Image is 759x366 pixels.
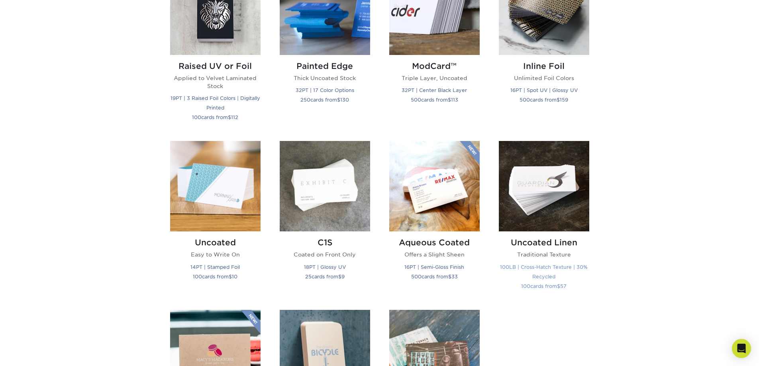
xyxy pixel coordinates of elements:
[338,274,341,280] span: $
[241,310,261,334] img: New Product
[389,141,480,231] img: Aqueous Coated Business Cards
[280,238,370,247] h2: C1S
[341,274,345,280] span: 9
[192,114,201,120] span: 100
[280,74,370,82] p: Thick Uncoated Stock
[451,97,458,103] span: 113
[171,95,260,111] small: 19PT | 3 Raised Foil Colors | Digitally Printed
[520,97,568,103] small: cards from
[411,274,422,280] span: 500
[560,283,567,289] span: 57
[451,274,458,280] span: 33
[193,274,237,280] small: cards from
[296,87,354,93] small: 32PT | 17 Color Options
[411,274,458,280] small: cards from
[732,339,751,358] div: Open Intercom Messenger
[300,97,349,103] small: cards from
[229,274,232,280] span: $
[389,238,480,247] h2: Aqueous Coated
[170,74,261,90] p: Applied to Velvet Laminated Stock
[280,141,370,300] a: C1S Business Cards C1S Coated on Front Only 18PT | Glossy UV 25cards from$9
[499,238,589,247] h2: Uncoated Linen
[389,61,480,71] h2: ModCard™
[280,141,370,231] img: C1S Business Cards
[280,61,370,71] h2: Painted Edge
[170,251,261,258] p: Easy to Write On
[411,97,421,103] span: 500
[557,283,560,289] span: $
[404,264,464,270] small: 16PT | Semi-Gloss Finish
[232,274,237,280] span: 10
[499,61,589,71] h2: Inline Foil
[228,114,231,120] span: $
[304,264,346,270] small: 18PT | Glossy UV
[499,141,589,231] img: Uncoated Linen Business Cards
[305,274,312,280] span: 25
[521,283,530,289] span: 100
[389,141,480,300] a: Aqueous Coated Business Cards Aqueous Coated Offers a Slight Sheen 16PT | Semi-Gloss Finish 500ca...
[305,274,345,280] small: cards from
[510,87,578,93] small: 16PT | Spot UV | Glossy UV
[300,97,310,103] span: 250
[402,87,467,93] small: 32PT | Center Black Layer
[170,238,261,247] h2: Uncoated
[460,141,480,165] img: New Product
[500,264,588,280] small: 100LB | Cross-Hatch Texture | 30% Recycled
[193,274,202,280] span: 100
[389,251,480,258] p: Offers a Slight Sheen
[499,141,589,300] a: Uncoated Linen Business Cards Uncoated Linen Traditional Texture 100LB | Cross-Hatch Texture | 30...
[557,97,560,103] span: $
[170,141,261,231] img: Uncoated Business Cards
[521,283,567,289] small: cards from
[448,97,451,103] span: $
[170,141,261,300] a: Uncoated Business Cards Uncoated Easy to Write On 14PT | Stamped Foil 100cards from$10
[499,251,589,258] p: Traditional Texture
[499,74,589,82] p: Unlimited Foil Colors
[411,97,458,103] small: cards from
[190,264,240,270] small: 14PT | Stamped Foil
[520,97,530,103] span: 500
[340,97,349,103] span: 130
[560,97,568,103] span: 159
[448,274,451,280] span: $
[170,61,261,71] h2: Raised UV or Foil
[389,74,480,82] p: Triple Layer, Uncoated
[192,114,238,120] small: cards from
[231,114,238,120] span: 112
[280,251,370,258] p: Coated on Front Only
[337,97,340,103] span: $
